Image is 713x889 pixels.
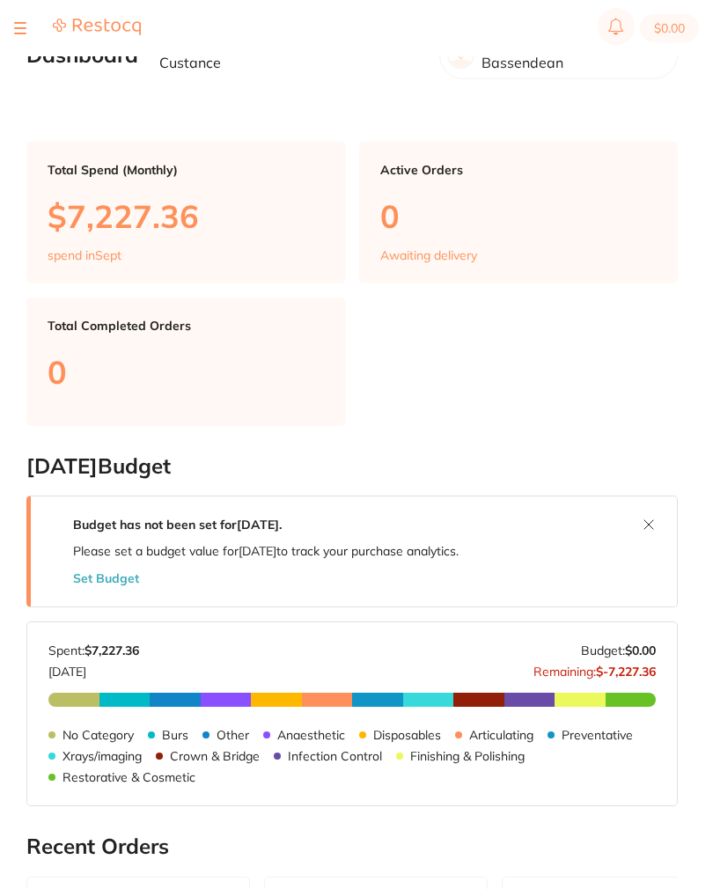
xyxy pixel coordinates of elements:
p: Total Completed Orders [48,319,324,333]
strong: $-7,227.36 [596,664,656,680]
p: Crown & Bridge [170,749,260,763]
strong: $7,227.36 [85,643,139,658]
a: Total Spend (Monthly)$7,227.36spend inSept [26,142,345,284]
button: Set Budget [73,571,139,585]
p: Anaesthetic [277,728,345,742]
h2: Dashboard [26,43,138,68]
p: Please set a budget value for [DATE] to track your purchase analytics. [73,544,459,558]
a: Active Orders0Awaiting delivery [359,142,678,284]
p: 0 [380,198,657,234]
h2: [DATE] Budget [26,454,678,479]
p: 0 [48,354,324,390]
p: Burs [162,728,188,742]
p: Budget: [581,643,656,658]
img: Restocq Logo [53,18,141,36]
button: $0.00 [640,14,699,42]
p: Articulating [469,728,533,742]
p: Preventative [562,728,633,742]
p: Infection Control [288,749,382,763]
a: Total Completed Orders0 [26,298,345,425]
p: [DATE] [48,658,139,679]
p: Finishing & Polishing [410,749,525,763]
p: Restorative & Cosmetic [62,770,195,784]
p: No Category [62,728,134,742]
p: $7,227.36 [48,198,324,234]
p: Other [217,728,249,742]
p: Awaiting delivery [380,248,477,262]
p: Welcome back, [PERSON_NAME] Custance [159,39,425,71]
h2: Recent Orders [26,834,678,859]
p: Absolute Smiles Bassendean [481,39,663,71]
p: Spent: [48,643,139,658]
p: Active Orders [380,163,657,177]
strong: $0.00 [625,643,656,658]
a: Restocq Logo [53,18,141,39]
p: Remaining: [533,658,656,679]
strong: Budget has not been set for [DATE] . [73,517,282,533]
p: Total Spend (Monthly) [48,163,324,177]
p: spend in Sept [48,248,121,262]
p: Disposables [373,728,441,742]
p: Xrays/imaging [62,749,142,763]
